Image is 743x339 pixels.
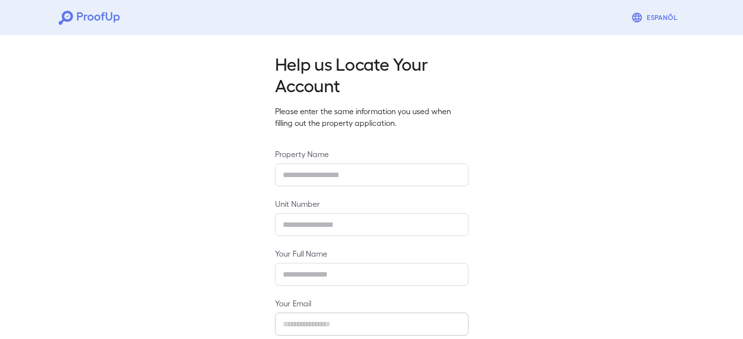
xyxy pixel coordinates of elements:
[275,198,468,209] label: Unit Number
[275,105,468,129] p: Please enter the same information you used when filling out the property application.
[627,8,684,27] button: Espanõl
[275,148,468,160] label: Property Name
[275,248,468,259] label: Your Full Name
[275,53,468,96] h2: Help us Locate Your Account
[275,298,468,309] label: Your Email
